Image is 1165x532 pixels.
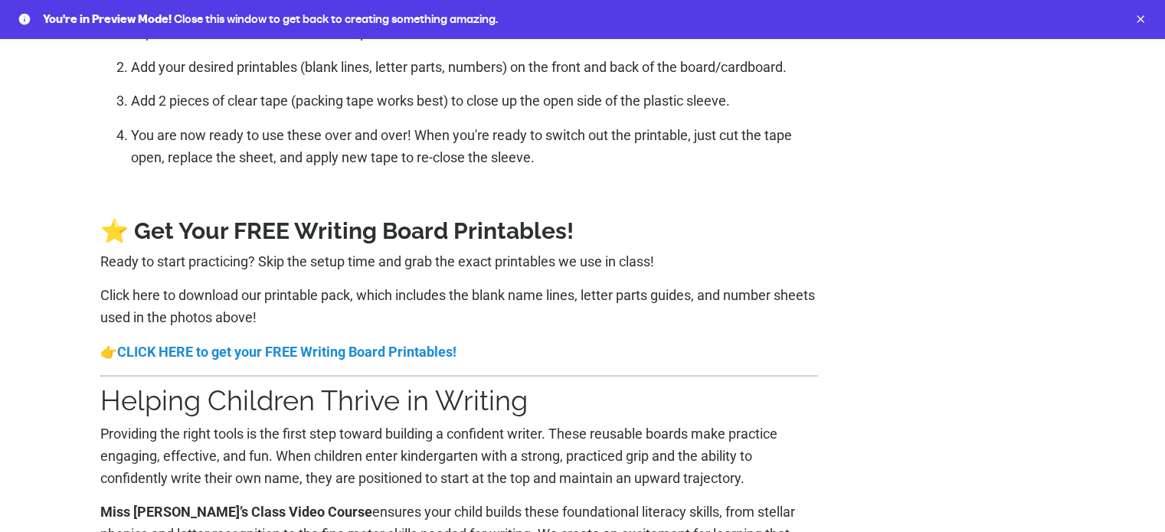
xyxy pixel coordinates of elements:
p: 👉 [100,341,819,364]
p: Click here to download our printable pack, which includes the blank name lines, letter parts guid... [100,285,819,329]
p: Providing the right tools is the first step toward building a confident writer. These reusable bo... [100,423,819,489]
p: Add your desired printables (blank lines, letter parts, numbers) on the front and back of the boa... [131,57,819,79]
p: You are now ready to use these over and over! When you're ready to switch out the printable, just... [131,125,819,169]
b: Miss [PERSON_NAME]’s Class Video Course [100,504,372,520]
span: You're in Preview Mode! [43,11,172,27]
h2: Helping Children Thrive in Writing [100,384,819,417]
p: Add 2 pieces of clear tape (packing tape works best) to close up the open side of the plastic sle... [131,90,819,113]
b: ⭐ Get Your FREE Writing Board Printables! [100,217,574,244]
span: Close this window to get back to creating something amazing. [174,11,498,27]
button: remove [1134,13,1147,25]
pds-icon: info circle filled [18,13,31,25]
a: CLICK HERE to get your FREE Writing Board Printables! [117,344,457,360]
p: Ready to start practicing? Skip the setup time and grab the exact printables we use in class! [100,251,819,273]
